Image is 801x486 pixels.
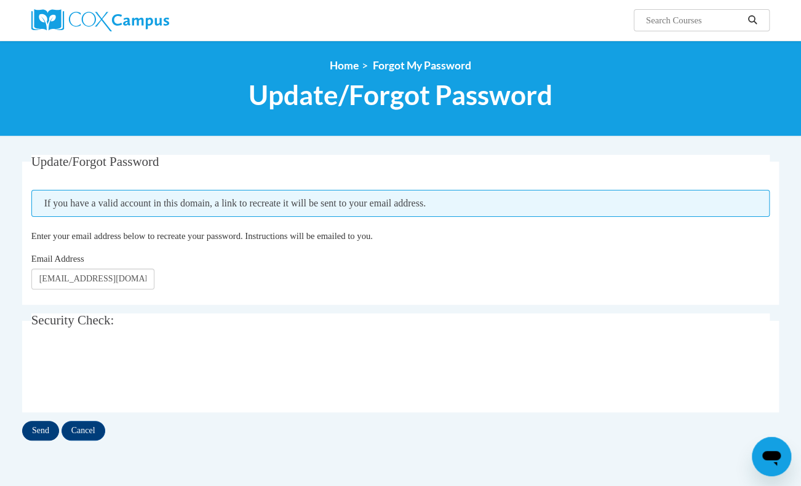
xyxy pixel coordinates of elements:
input: Cancel [62,421,105,441]
span: Enter your email address below to recreate your password. Instructions will be emailed to you. [31,231,373,241]
input: Search Courses [645,13,743,28]
a: Cox Campus [31,9,265,31]
img: Cox Campus [31,9,169,31]
input: Email [31,268,154,289]
span: Forgot My Password [373,59,471,72]
span: Update/Forgot Password [249,79,552,111]
iframe: Button to launch messaging window [752,437,791,476]
span: Email Address [31,254,84,264]
span: Security Check: [31,313,114,327]
span: Update/Forgot Password [31,154,159,169]
span: If you have a valid account in this domain, a link to recreate it will be sent to your email addr... [31,190,770,217]
button: Search [743,13,762,28]
a: Home [330,59,359,72]
input: Send [22,421,59,441]
iframe: reCAPTCHA [31,349,218,397]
